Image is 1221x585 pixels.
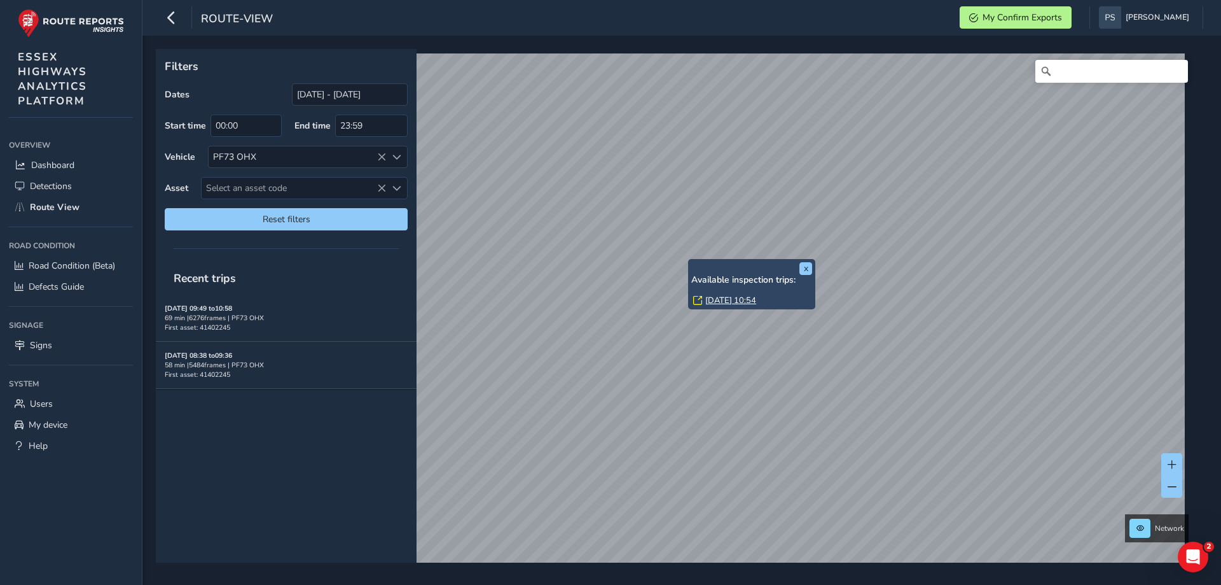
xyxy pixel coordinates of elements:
label: Start time [165,120,206,132]
strong: [DATE] 08:38 to 09:36 [165,351,232,360]
a: Help [9,435,133,456]
span: Route View [30,201,79,213]
span: Recent trips [165,262,245,295]
button: [PERSON_NAME] [1099,6,1194,29]
span: Road Condition (Beta) [29,260,115,272]
span: Defects Guide [29,281,84,293]
strong: [DATE] 09:49 to 10:58 [165,304,232,313]
span: Network [1155,523,1184,533]
a: Dashboard [9,155,133,176]
span: [PERSON_NAME] [1126,6,1189,29]
div: Signage [9,316,133,335]
span: Reset filters [174,213,398,225]
a: Route View [9,197,133,218]
canvas: Map [160,53,1185,577]
span: Dashboard [31,159,74,171]
a: Road Condition (Beta) [9,255,133,276]
div: Overview [9,136,133,155]
span: My device [29,419,67,431]
h6: Available inspection trips: [691,275,812,286]
a: My device [9,414,133,435]
label: Asset [165,182,188,194]
span: route-view [201,11,273,29]
a: Users [9,393,133,414]
button: My Confirm Exports [960,6,1072,29]
span: My Confirm Exports [983,11,1062,24]
p: Filters [165,58,408,74]
div: 58 min | 5484 frames | PF73 OHX [165,360,408,370]
img: diamond-layout [1099,6,1121,29]
div: System [9,374,133,393]
label: Dates [165,88,190,101]
span: ESSEX HIGHWAYS ANALYTICS PLATFORM [18,50,87,108]
button: Reset filters [165,208,408,230]
span: Help [29,440,48,452]
label: End time [294,120,331,132]
div: Road Condition [9,236,133,255]
span: Select an asset code [202,178,386,199]
span: Detections [30,180,72,192]
span: Signs [30,339,52,351]
a: Signs [9,335,133,356]
a: Detections [9,176,133,197]
a: [DATE] 10:54 [705,295,756,306]
div: PF73 OHX [209,146,386,167]
div: 69 min | 6276 frames | PF73 OHX [165,313,408,323]
a: Defects Guide [9,276,133,297]
div: Select an asset code [386,178,407,199]
input: Search [1035,60,1188,83]
span: First asset: 41402245 [165,370,230,379]
label: Vehicle [165,151,195,163]
span: First asset: 41402245 [165,323,230,332]
button: x [799,262,812,275]
span: 2 [1204,542,1214,552]
span: Users [30,398,53,410]
iframe: Intercom live chat [1178,542,1208,572]
img: rr logo [18,9,124,38]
